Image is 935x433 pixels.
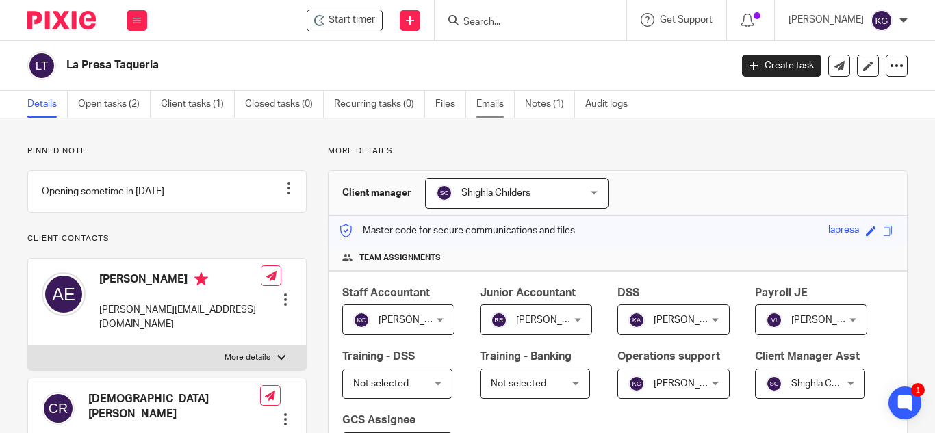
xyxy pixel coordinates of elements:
[328,146,908,157] p: More details
[654,379,729,389] span: [PERSON_NAME]
[436,185,452,201] img: svg%3E
[334,91,425,118] a: Recurring tasks (0)
[791,315,867,325] span: [PERSON_NAME]
[27,11,96,29] img: Pixie
[342,351,415,362] span: Training - DSS
[628,312,645,328] img: svg%3E
[491,379,546,389] span: Not selected
[161,91,235,118] a: Client tasks (1)
[66,58,591,73] h2: La Presa Taqueria
[27,51,56,80] img: svg%3E
[359,252,441,263] span: Team assignments
[742,55,821,77] a: Create task
[379,315,454,325] span: [PERSON_NAME]
[911,383,925,397] div: 1
[766,312,782,328] img: svg%3E
[755,287,808,298] span: Payroll JE
[828,223,859,239] div: lapresa
[480,287,576,298] span: Junior Accountant
[88,392,260,421] h4: [DEMOGRAPHIC_DATA][PERSON_NAME]
[27,146,307,157] p: Pinned note
[789,13,864,27] p: [PERSON_NAME]
[476,91,515,118] a: Emails
[435,91,466,118] a: Files
[339,224,575,237] p: Master code for secure communications and files
[245,91,324,118] a: Closed tasks (0)
[628,376,645,392] img: svg%3E
[329,13,375,27] span: Start timer
[755,351,860,362] span: Client Manager Asst
[353,312,370,328] img: svg%3E
[525,91,575,118] a: Notes (1)
[42,392,75,425] img: svg%3E
[791,379,860,389] span: Shighla Childers
[342,186,411,200] h3: Client manager
[491,312,507,328] img: svg%3E
[516,315,591,325] span: [PERSON_NAME]
[99,303,261,331] p: [PERSON_NAME][EMAIL_ADDRESS][DOMAIN_NAME]
[307,10,383,31] div: La Presa Taqueria
[871,10,893,31] img: svg%3E
[766,376,782,392] img: svg%3E
[225,352,270,363] p: More details
[654,315,729,325] span: [PERSON_NAME]
[78,91,151,118] a: Open tasks (2)
[461,188,530,198] span: Shighla Childers
[342,415,415,425] span: GCS Assignee
[660,15,713,25] span: Get Support
[480,351,572,362] span: Training - Banking
[27,91,68,118] a: Details
[617,351,720,362] span: Operations support
[585,91,638,118] a: Audit logs
[99,272,261,289] h4: [PERSON_NAME]
[194,272,208,286] i: Primary
[42,272,86,316] img: svg%3E
[462,16,585,29] input: Search
[353,379,409,389] span: Not selected
[617,287,639,298] span: DSS
[27,233,307,244] p: Client contacts
[342,287,430,298] span: Staff Accountant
